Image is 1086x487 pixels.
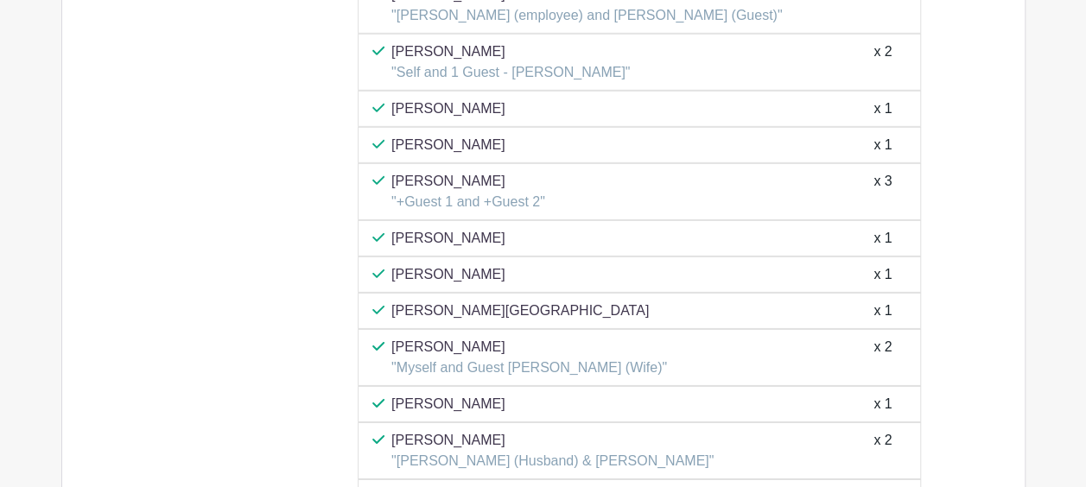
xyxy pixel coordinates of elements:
div: x 2 [873,337,892,378]
div: x 2 [873,41,892,83]
p: "+Guest 1 and +Guest 2" [391,192,545,212]
p: "Self and 1 Guest - [PERSON_NAME]" [391,62,630,83]
p: [PERSON_NAME] [391,337,667,357]
div: x 1 [873,228,892,249]
div: x 1 [873,135,892,155]
p: [PERSON_NAME] [391,394,505,414]
div: x 3 [873,171,892,212]
p: [PERSON_NAME] [391,228,505,249]
div: x 1 [873,394,892,414]
p: "Myself and Guest [PERSON_NAME] (Wife)" [391,357,667,378]
p: [PERSON_NAME] [391,430,714,451]
div: x 1 [873,264,892,285]
p: [PERSON_NAME] [391,171,545,192]
p: [PERSON_NAME] [391,98,505,119]
p: [PERSON_NAME][GEOGRAPHIC_DATA] [391,300,649,321]
p: [PERSON_NAME] [391,41,630,62]
p: [PERSON_NAME] [391,264,505,285]
div: x 1 [873,300,892,321]
p: "[PERSON_NAME] (Husband) & [PERSON_NAME]" [391,451,714,471]
div: x 1 [873,98,892,119]
p: "[PERSON_NAME] (employee) and [PERSON_NAME] (Guest)" [391,5,782,26]
p: [PERSON_NAME] [391,135,505,155]
div: x 2 [873,430,892,471]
